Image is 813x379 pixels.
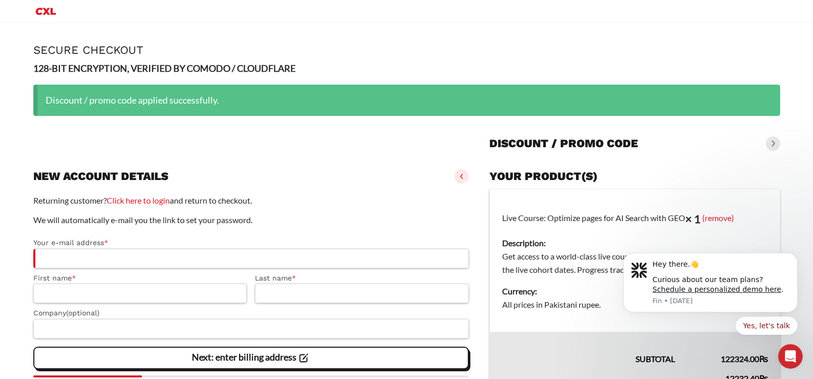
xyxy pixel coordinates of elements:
div: Discount / promo code applied successfully. [33,85,780,116]
label: Company [33,307,469,319]
a: Click here to login [107,195,170,205]
label: Last name [255,272,469,284]
dt: Description: [502,236,767,250]
label: Your e-mail address [33,237,469,249]
iframe: Intercom live chat [778,344,803,369]
h3: New account details [33,169,168,184]
td: Live Course: Optimize pages for AI Search with GEO [490,189,780,332]
h3: Discount / promo code [489,136,638,151]
strong: × 1 [685,212,701,226]
span: (optional) [66,309,100,317]
dt: Currency: [502,285,767,298]
iframe: Intercom notifications message [608,240,813,374]
dd: All prices in Pakistani rupee. [502,298,767,311]
th: Subtotal [490,332,687,366]
dd: Get access to a world-class live course. The content becomes available on the live cohort dates. ... [502,250,767,276]
p: Returning customer? and return to checkout. [33,194,469,207]
h1: Secure Checkout [33,44,780,56]
label: First name [33,272,247,284]
strong: 128-BIT ENCRYPTION, VERIFIED BY COMODO / CLOUDFLARE [33,63,295,74]
a: (remove) [702,213,734,223]
p: We will automatically e-mail you the link to set your password. [33,213,469,227]
vaadin-button: Next: enter billing address [33,347,469,369]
